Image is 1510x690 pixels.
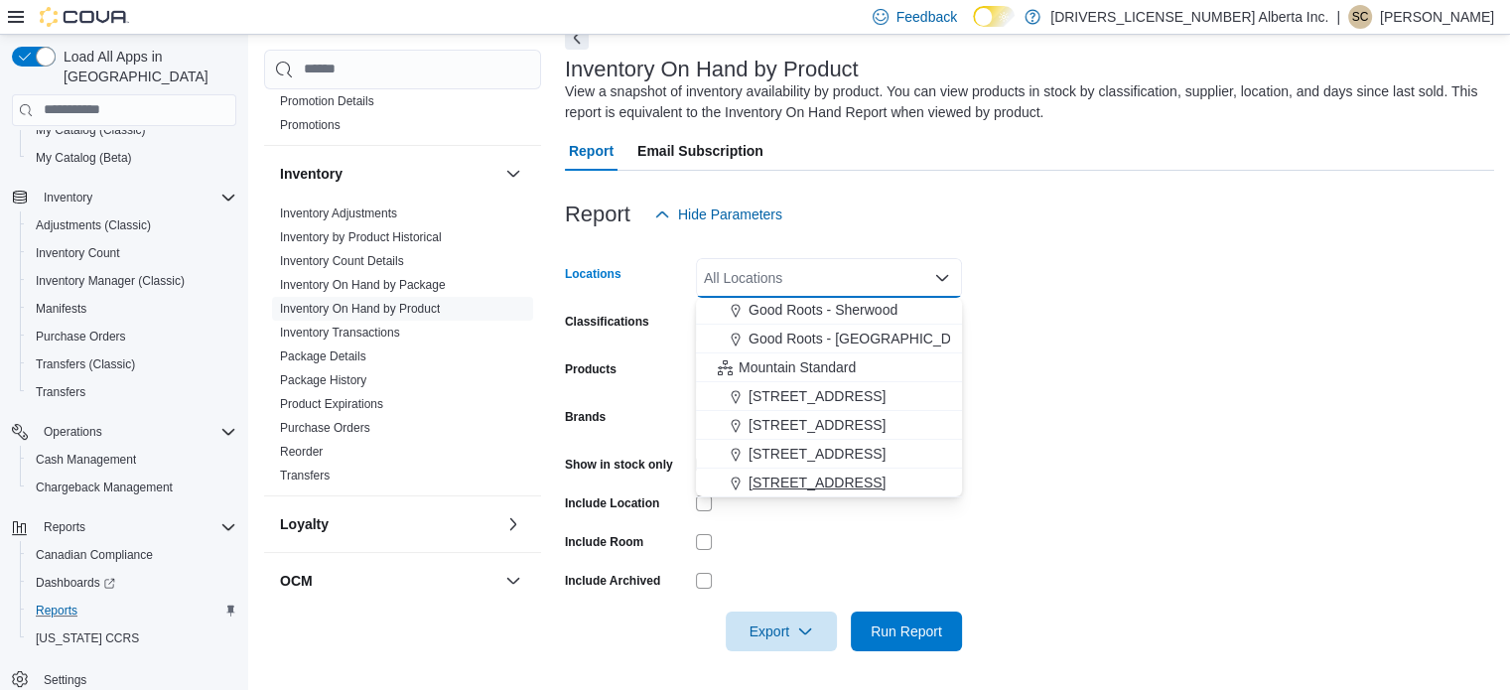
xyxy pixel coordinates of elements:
[44,424,102,440] span: Operations
[36,452,136,468] span: Cash Management
[20,350,244,378] button: Transfers (Classic)
[280,348,366,364] span: Package Details
[20,446,244,474] button: Cash Management
[36,480,173,495] span: Chargeback Management
[36,547,153,563] span: Canadian Compliance
[28,213,236,237] span: Adjustments (Classic)
[280,94,374,108] a: Promotion Details
[696,353,962,382] button: Mountain Standard
[565,203,630,226] h3: Report
[749,386,886,406] span: [STREET_ADDRESS]
[280,164,343,184] h3: Inventory
[20,541,244,569] button: Canadian Compliance
[738,612,825,651] span: Export
[28,448,236,472] span: Cash Management
[749,300,897,320] span: Good Roots - Sherwood
[264,202,541,495] div: Inventory
[20,211,244,239] button: Adjustments (Classic)
[696,469,962,497] button: [STREET_ADDRESS]
[749,444,886,464] span: [STREET_ADDRESS]
[44,672,86,688] span: Settings
[973,27,974,28] span: Dark Mode
[565,58,859,81] h3: Inventory On Hand by Product
[739,357,856,377] span: Mountain Standard
[280,117,341,133] span: Promotions
[696,382,962,411] button: [STREET_ADDRESS]
[280,118,341,132] a: Promotions
[28,297,94,321] a: Manifests
[40,7,129,27] img: Cova
[20,378,244,406] button: Transfers
[28,626,236,650] span: Washington CCRS
[20,267,244,295] button: Inventory Manager (Classic)
[1348,5,1372,29] div: Shelley Crossman
[696,411,962,440] button: [STREET_ADDRESS]
[280,396,383,412] span: Product Expirations
[934,270,950,286] button: Close list of options
[896,7,957,27] span: Feedback
[280,514,329,534] h3: Loyalty
[28,352,143,376] a: Transfers (Classic)
[565,573,660,589] label: Include Archived
[28,543,161,567] a: Canadian Compliance
[569,131,614,171] span: Report
[973,6,1015,27] input: Dark Mode
[44,190,92,206] span: Inventory
[4,513,244,541] button: Reports
[28,448,144,472] a: Cash Management
[28,380,236,404] span: Transfers
[871,621,942,641] span: Run Report
[20,239,244,267] button: Inventory Count
[851,612,962,651] button: Run Report
[28,118,154,142] a: My Catalog (Classic)
[280,230,442,244] a: Inventory by Product Historical
[280,514,497,534] button: Loyalty
[280,206,397,221] span: Inventory Adjustments
[280,571,497,591] button: OCM
[749,473,886,492] span: [STREET_ADDRESS]
[20,569,244,597] a: Dashboards
[28,325,134,348] a: Purchase Orders
[565,26,589,50] button: Next
[36,273,185,289] span: Inventory Manager (Classic)
[28,297,236,321] span: Manifests
[20,144,244,172] button: My Catalog (Beta)
[696,238,962,497] div: Choose from the following options
[36,515,236,539] span: Reports
[280,164,497,184] button: Inventory
[20,474,244,501] button: Chargeback Management
[28,571,123,595] a: Dashboards
[28,118,236,142] span: My Catalog (Classic)
[280,207,397,220] a: Inventory Adjustments
[280,253,404,269] span: Inventory Count Details
[44,519,85,535] span: Reports
[280,421,370,435] a: Purchase Orders
[637,131,763,171] span: Email Subscription
[280,301,440,317] span: Inventory On Hand by Product
[36,356,135,372] span: Transfers (Classic)
[28,571,236,595] span: Dashboards
[36,603,77,619] span: Reports
[36,329,126,345] span: Purchase Orders
[28,599,236,622] span: Reports
[565,495,659,511] label: Include Location
[36,384,85,400] span: Transfers
[36,150,132,166] span: My Catalog (Beta)
[36,515,93,539] button: Reports
[28,269,236,293] span: Inventory Manager (Classic)
[36,575,115,591] span: Dashboards
[696,325,962,353] button: Good Roots - [GEOGRAPHIC_DATA][PERSON_NAME]
[280,302,440,316] a: Inventory On Hand by Product
[646,195,790,234] button: Hide Parameters
[280,397,383,411] a: Product Expirations
[1050,5,1328,29] p: [DRIVERS_LICENSE_NUMBER] Alberta Inc.
[20,295,244,323] button: Manifests
[280,372,366,388] span: Package History
[501,162,525,186] button: Inventory
[36,245,120,261] span: Inventory Count
[28,476,181,499] a: Chargeback Management
[280,571,313,591] h3: OCM
[36,186,100,209] button: Inventory
[28,241,236,265] span: Inventory Count
[1380,5,1494,29] p: [PERSON_NAME]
